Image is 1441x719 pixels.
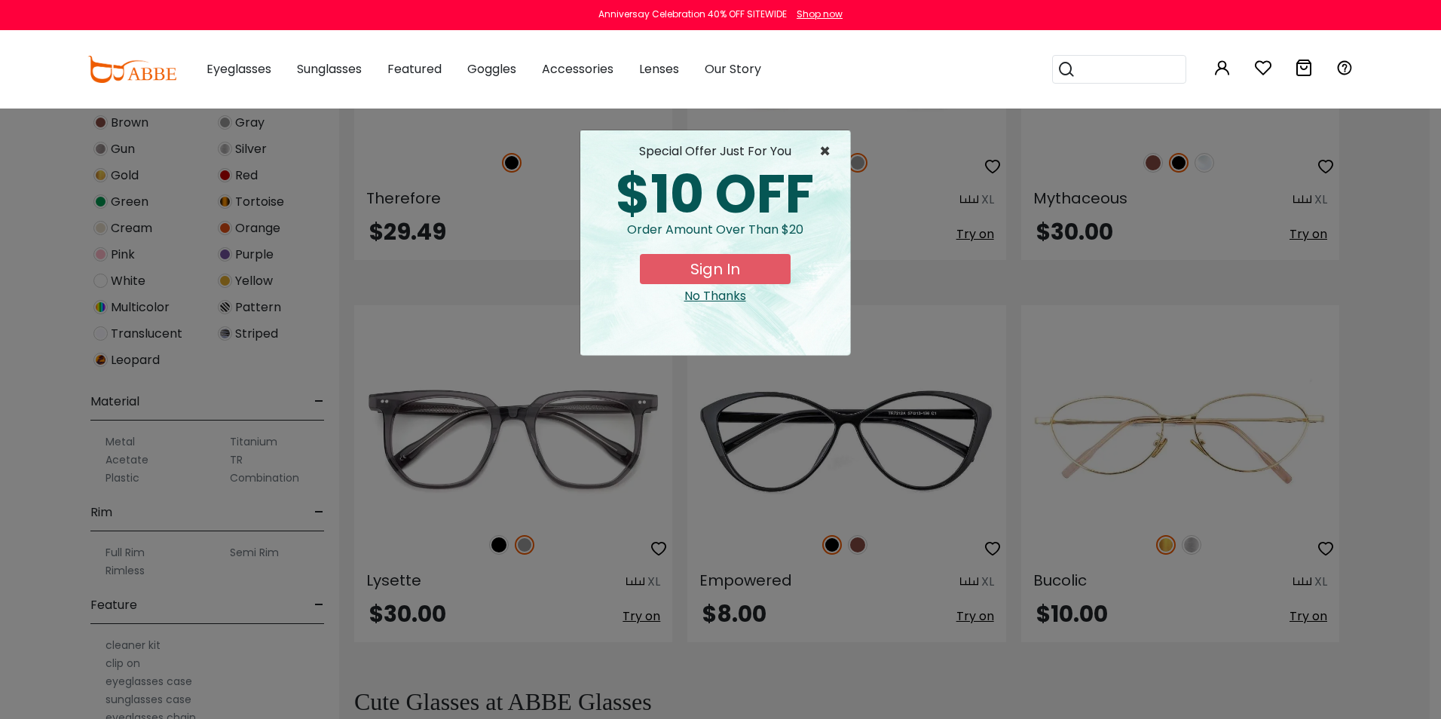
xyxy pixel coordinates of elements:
[592,287,838,305] div: Close
[592,221,838,254] div: Order amount over than $20
[819,142,838,161] button: Close
[297,60,362,78] span: Sunglasses
[819,142,838,161] span: ×
[705,60,761,78] span: Our Story
[797,8,843,21] div: Shop now
[387,60,442,78] span: Featured
[592,142,838,161] div: special offer just for you
[640,254,791,284] button: Sign In
[592,168,838,221] div: $10 OFF
[467,60,516,78] span: Goggles
[207,60,271,78] span: Eyeglasses
[542,60,613,78] span: Accessories
[87,56,176,83] img: abbeglasses.com
[598,8,787,21] div: Anniversay Celebration 40% OFF SITEWIDE
[639,60,679,78] span: Lenses
[789,8,843,20] a: Shop now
